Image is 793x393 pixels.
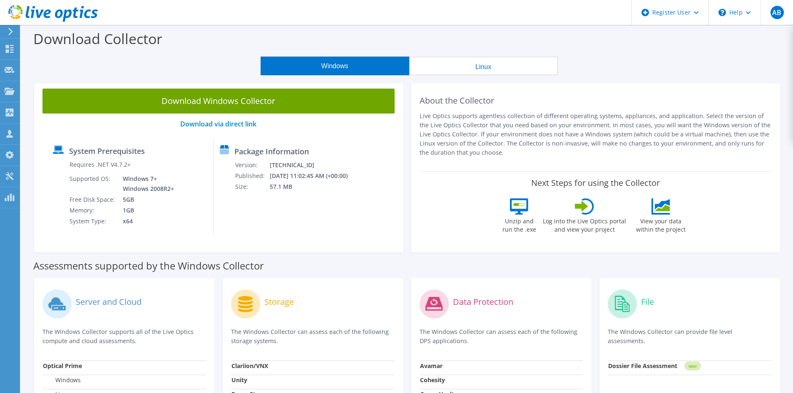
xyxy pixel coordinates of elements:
[269,171,359,181] td: [DATE] 11:02:45 AM (+00:00)
[608,362,677,370] strong: Dossier File Assessment
[43,362,82,370] strong: Optical Prime
[235,181,269,192] td: Size:
[641,298,654,306] label: File
[42,327,206,346] p: The Windows Collector supports all of the Live Optics compute and cloud assessments.
[70,161,131,169] label: Requires .NET V4.7.2+
[453,298,513,306] label: Data Protection
[689,364,697,368] tspan: NEW!
[531,178,660,188] label: Next Steps for using the Collector
[69,173,117,194] td: Supported OS:
[608,327,771,346] p: The Windows Collector can provide file level assessments.
[420,327,583,346] p: The Windows Collector can assess each of the following DPS applications.
[69,216,117,227] td: System Type:
[76,298,142,306] label: Server and Cloud
[500,215,538,234] label: Unzip and run the .exe
[43,376,81,384] label: Windows
[420,362,442,370] strong: Avamar
[269,160,359,171] td: [TECHNICAL_ID]
[69,205,117,216] td: Memory:
[631,215,691,234] label: View your data within the project
[542,215,626,234] label: Log into the Live Optics portal and view your project
[420,111,772,157] p: Live Optics supports agentless collection of different operating systems, appliances, and applica...
[117,173,176,194] td: Windows 7+ Windows 2008R2+
[420,96,772,106] h2: About the Collector
[69,147,145,155] label: System Prerequisites
[117,194,176,205] td: 5GB
[269,181,359,192] td: 57.1 MB
[235,160,269,171] td: Version:
[231,362,268,370] strong: Clariion/VNX
[117,205,176,216] td: 1GB
[69,194,117,205] td: Free Disk Space:
[409,57,558,75] button: Linux
[264,298,294,306] label: Storage
[718,9,726,16] svg: \n
[231,327,395,346] p: The Windows Collector can assess each of the following storage systems.
[235,171,269,181] td: Published:
[180,119,256,129] a: Download via direct link
[420,376,445,384] strong: Cohesity
[771,6,784,19] span: AB
[33,29,162,48] label: Download Collector
[261,57,409,75] button: Windows
[117,216,176,227] td: x64
[231,376,247,384] strong: Unity
[234,147,309,156] label: Package Information
[33,262,264,270] label: Assessments supported by the Windows Collector
[42,89,395,114] a: Download Windows Collector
